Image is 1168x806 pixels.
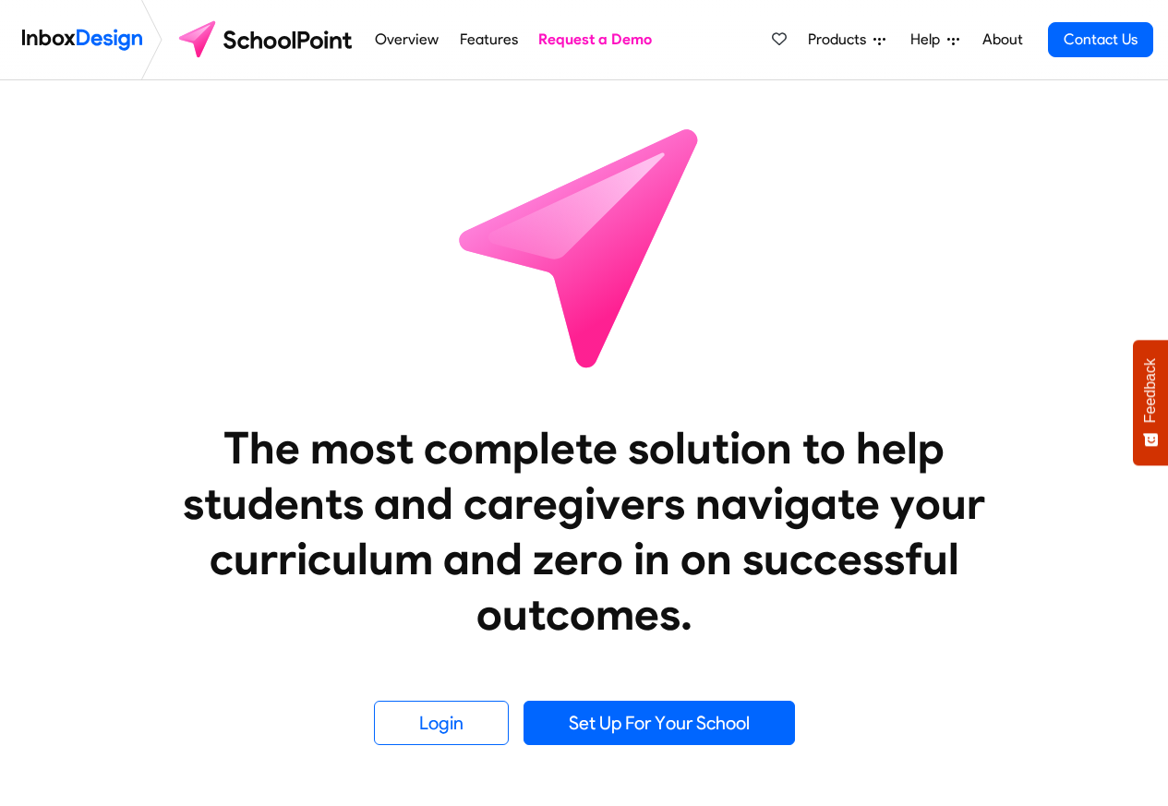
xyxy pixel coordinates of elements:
[910,29,947,51] span: Help
[374,701,509,745] a: Login
[1133,340,1168,465] button: Feedback - Show survey
[534,21,657,58] a: Request a Demo
[418,80,751,413] img: icon_schoolpoint.svg
[801,21,893,58] a: Products
[454,21,523,58] a: Features
[1048,22,1153,57] a: Contact Us
[146,420,1023,642] heading: The most complete solution to help students and caregivers navigate your curriculum and zero in o...
[1142,358,1159,423] span: Feedback
[903,21,967,58] a: Help
[170,18,365,62] img: schoolpoint logo
[808,29,873,51] span: Products
[524,701,795,745] a: Set Up For Your School
[977,21,1028,58] a: About
[370,21,444,58] a: Overview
